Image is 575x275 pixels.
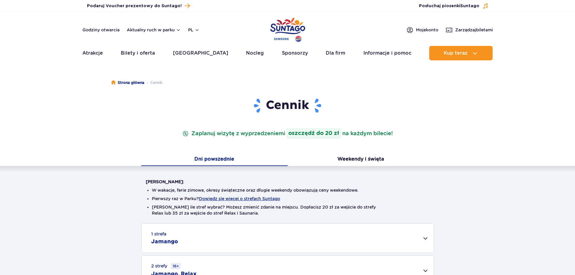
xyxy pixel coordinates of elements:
small: 2 strefy [151,263,181,269]
button: Kup teraz [429,46,493,60]
h1: Cennik [146,98,430,114]
span: Moje konto [416,27,438,33]
a: Zarządzajbiletami [446,26,493,34]
a: Podaruj Voucher prezentowy do Suntago! [87,2,190,10]
a: Sponsorzy [282,46,308,60]
a: Godziny otwarcia [82,27,120,33]
a: Park of Poland [270,15,305,43]
small: 1 strefa [151,231,166,237]
span: Kup teraz [444,50,468,56]
span: Posłuchaj piosenki [419,3,479,9]
a: Atrakcje [82,46,103,60]
li: W wakacje, ferie zimowe, okresy świąteczne oraz długie weekendy obowiązują ceny weekendowe. [152,187,423,193]
span: Suntago [460,4,479,8]
strong: oszczędź do 20 zł [286,128,341,139]
a: Informacje i pomoc [363,46,411,60]
a: Strona główna [111,80,144,86]
span: Podaruj Voucher prezentowy do Suntago! [87,3,182,9]
a: Nocleg [246,46,264,60]
strong: [PERSON_NAME]: [146,179,184,184]
small: 16+ [171,263,181,269]
button: Posłuchaj piosenkiSuntago [419,3,488,9]
li: Cennik [144,80,162,86]
a: Dla firm [326,46,345,60]
li: [PERSON_NAME] ile stref wybrać? Możesz zmienić zdanie na miejscu. Dopłacisz 20 zł za wejście do s... [152,204,423,216]
p: Zaplanuj wizytę z wyprzedzeniem na każdym bilecie! [181,128,394,139]
a: Bilety i oferta [121,46,155,60]
a: Mojekonto [406,26,438,34]
li: Pierwszy raz w Parku? [152,196,423,202]
button: Aktualny ruch w parku [127,27,181,32]
a: [GEOGRAPHIC_DATA] [173,46,228,60]
h2: Jamango [151,238,178,245]
button: pl [188,27,200,33]
button: Dowiedz się więcej o strefach Suntago [199,196,280,201]
span: Zarządzaj biletami [455,27,493,33]
button: Weekendy i święta [288,153,434,166]
button: Dni powszednie [141,153,288,166]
